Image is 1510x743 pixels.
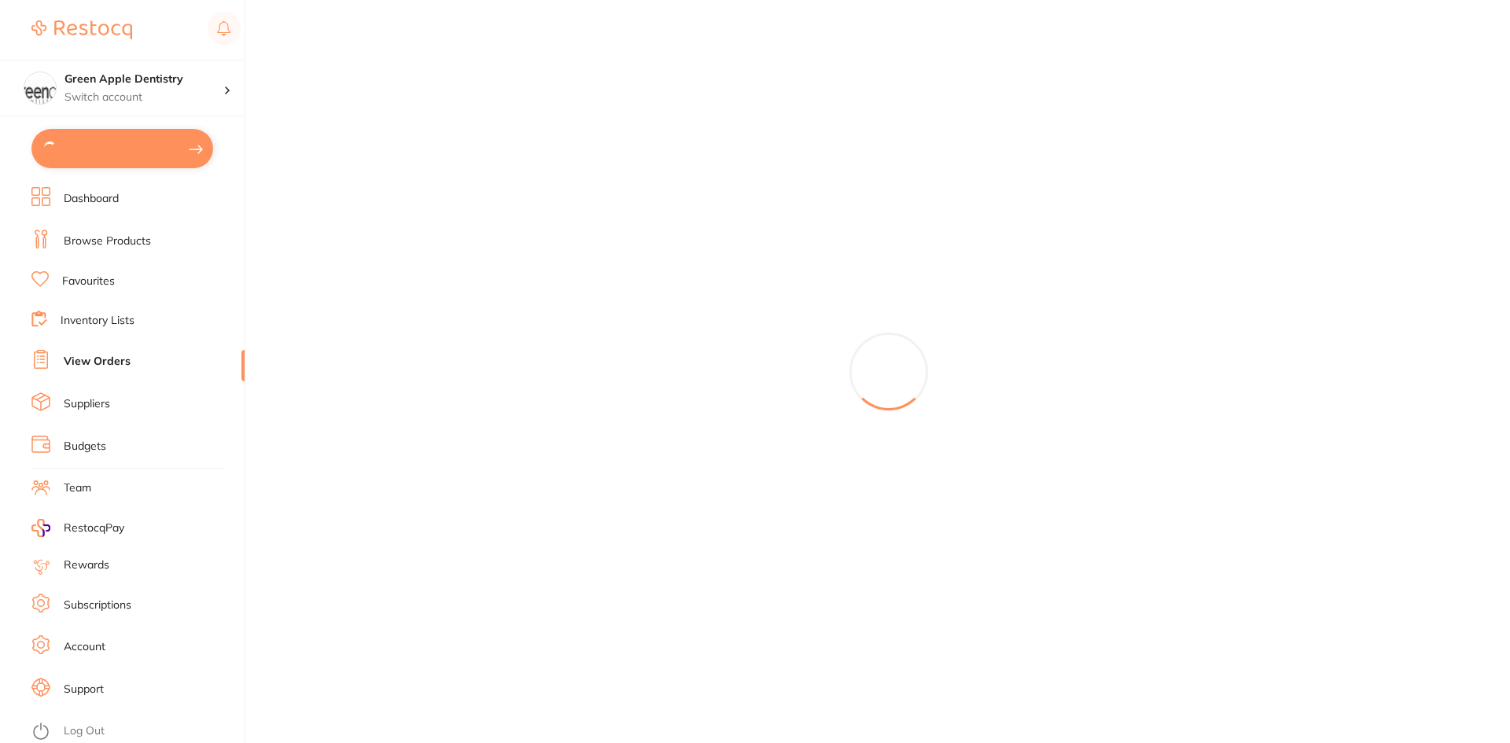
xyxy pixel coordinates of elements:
h4: Green Apple Dentistry [64,72,223,87]
a: RestocqPay [31,519,124,537]
a: Rewards [64,557,109,573]
p: Switch account [64,90,223,105]
a: Log Out [64,723,105,739]
a: Team [64,480,91,496]
a: Dashboard [64,191,119,207]
a: Favourites [62,274,115,289]
a: Budgets [64,439,106,454]
a: Account [64,639,105,655]
span: RestocqPay [64,520,124,536]
a: Support [64,682,104,697]
a: View Orders [64,354,131,370]
a: Subscriptions [64,598,131,613]
img: Green Apple Dentistry [24,72,56,104]
a: Restocq Logo [31,12,132,48]
img: Restocq Logo [31,20,132,39]
a: Browse Products [64,234,151,249]
a: Suppliers [64,396,110,412]
img: RestocqPay [31,519,50,537]
a: Inventory Lists [61,313,134,329]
